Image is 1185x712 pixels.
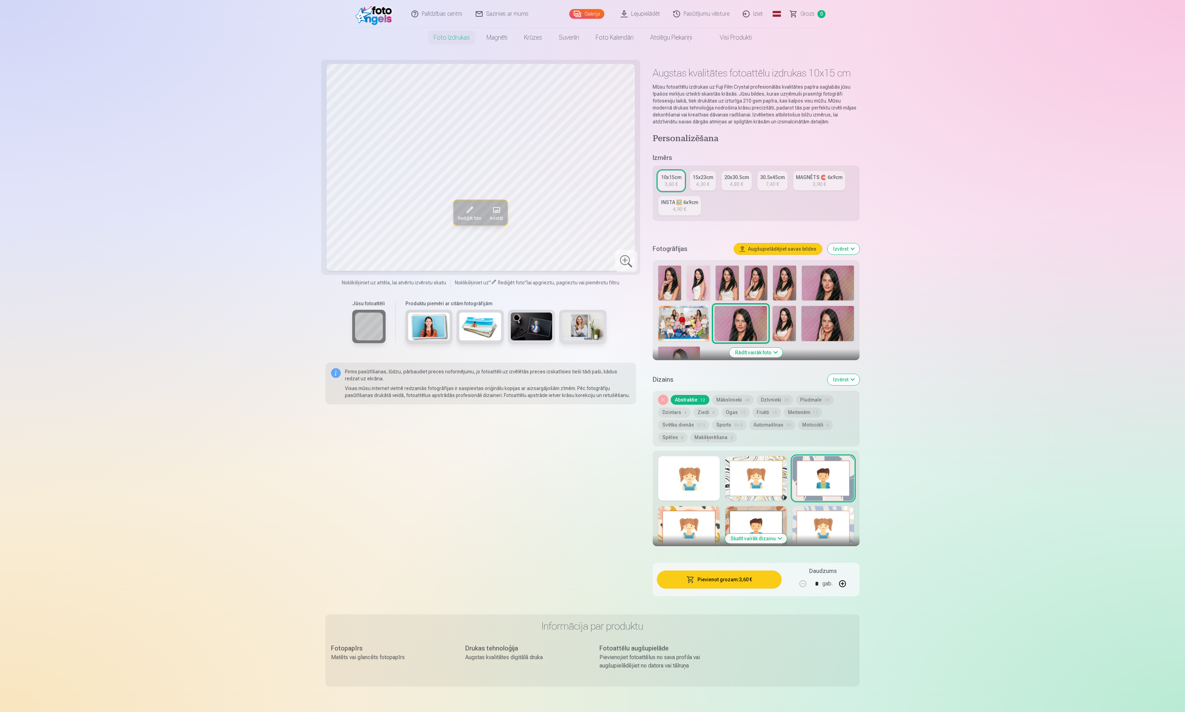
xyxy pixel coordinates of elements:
[455,280,489,285] span: Noklikšķiniet uz
[817,10,825,18] span: 0
[696,181,709,188] div: 4,30 €
[599,653,720,670] div: Pievienojiet fotoattēlus no sava profila vai augšupielādējiet no datora vai tālruņa
[813,410,818,415] span: 17
[465,644,586,653] div: Drukas tehnoloģija
[813,181,826,188] div: 3,90 €
[796,174,843,181] div: MAGNĒTS 🧲 6x9cm
[342,279,446,286] span: Noklikšķiniet uz attēla, lai atvērtu izvērstu skatu
[757,395,793,405] button: Dzīvnieki28
[331,644,451,653] div: Fotopapīrs
[527,280,619,285] span: lai apgrieztu, pagrieztu vai piemērotu filtru
[454,200,485,225] button: Rediģēt foto
[730,181,743,188] div: 4,80 €
[700,398,705,403] span: 12
[752,407,781,417] button: Frukti15
[525,280,527,285] span: "
[745,398,750,403] span: 45
[653,133,860,145] h4: Personalizēšana
[658,432,687,442] button: Spēles6
[784,398,789,403] span: 28
[653,67,860,79] h1: Augstas kvalitātes fotoattēlu izdrukas 10x15 cm
[681,435,683,440] span: 6
[345,385,630,399] p: Visas mūsu internet vietnē redzamās fotogrāfijas ir saspiestas oriģinālu kopijas ar aizsargājošām...
[822,575,833,592] div: gab.
[661,174,682,181] div: 10x15cm
[725,534,787,543] button: Skatīt vairāk dizainu
[658,196,701,216] a: INSTA 🖼️ 6x9cm4,90 €
[331,620,854,632] h3: Informācija par produktu
[724,174,749,181] div: 20x30.5cm
[828,374,860,385] button: Izvērst
[824,398,829,403] span: 20
[729,348,783,357] button: Rādīt vairāk foto
[478,28,516,47] a: Magnēti
[345,368,630,382] p: Pirms pasūtīšanas, lūdzu, pārbaudiet preces noformējumu, jo fotoattēli uz izvēlētās preces izskat...
[352,300,386,307] h6: Jūsu fotoattēli
[587,28,642,47] a: Foto kalendāri
[658,407,691,417] button: Dzintars4
[826,423,829,428] span: 4
[749,420,795,430] button: Automašīnas10
[757,171,788,191] a: 30.5x45cm7,40 €
[550,28,587,47] a: Suvenīri
[653,153,860,163] h5: Izmērs
[653,83,860,125] p: Mūsu fotoattēlu izdrukas uz Fuji Film Crystal profesionālās kvalitātes papīra saglabās jūsu īpašo...
[693,174,713,181] div: 15x23cm
[712,410,715,415] span: 6
[673,206,686,213] div: 4,90 €
[766,181,779,188] div: 7,40 €
[798,420,833,430] button: Motocikli4
[425,28,478,47] a: Foto izdrukas
[516,28,550,47] a: Krūzes
[793,171,845,191] a: MAGNĒTS 🧲 6x9cm3,90 €
[734,243,822,254] button: Augšupielādējiet savas bildes
[485,200,507,225] button: Aizstāt
[697,423,705,428] span: 37.5
[809,567,837,575] h5: Daudzums
[671,395,709,405] button: Abstraktie12
[741,410,745,415] span: 15
[599,644,720,653] div: Fotoattēlu augšupielāde
[653,375,822,385] h5: Dizains
[658,171,684,191] a: 10x15cm3,60 €
[800,10,815,18] span: Grozs
[722,407,750,417] button: Ogas15
[642,28,700,47] a: Atslēgu piekariņi
[653,244,728,254] h5: Fotogrāfijas
[465,653,586,662] div: Augstas kvalitātes digitālā druka
[658,420,709,430] button: Svētku dienās37.5
[684,410,686,415] span: 4
[661,199,698,206] div: INSTA 🖼️ 6x9cm
[657,571,782,589] button: Pievienot grozam:3,60 €
[712,395,754,405] button: Mākslinieki45
[786,423,791,428] span: 10
[489,280,491,285] span: "
[490,215,503,221] span: Aizstāt
[693,407,719,417] button: Ziedi6
[796,395,833,405] button: Pludmale20
[784,407,822,417] button: Meitenēm17
[722,171,752,191] a: 20x30.5cm4,80 €
[772,410,777,415] span: 15
[458,215,481,221] span: Rediģēt foto
[690,171,716,191] a: 15x23cm4,30 €
[403,300,609,307] h6: Produktu piemēri ar citām fotogrāfijām
[690,432,737,442] button: Makšķerēšana4
[569,9,604,19] a: Galerija
[730,435,733,440] span: 4
[664,181,678,188] div: 3,60 €
[331,653,451,662] div: Matēts vai glancēts fotopapīrs
[355,3,395,25] img: /fa4
[828,243,860,254] button: Izvērst
[700,28,760,47] a: Visi produkti
[712,420,747,430] button: Sports59.5
[734,423,742,428] span: 59.5
[498,280,525,285] span: Rediģēt foto
[760,174,785,181] div: 30.5x45cm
